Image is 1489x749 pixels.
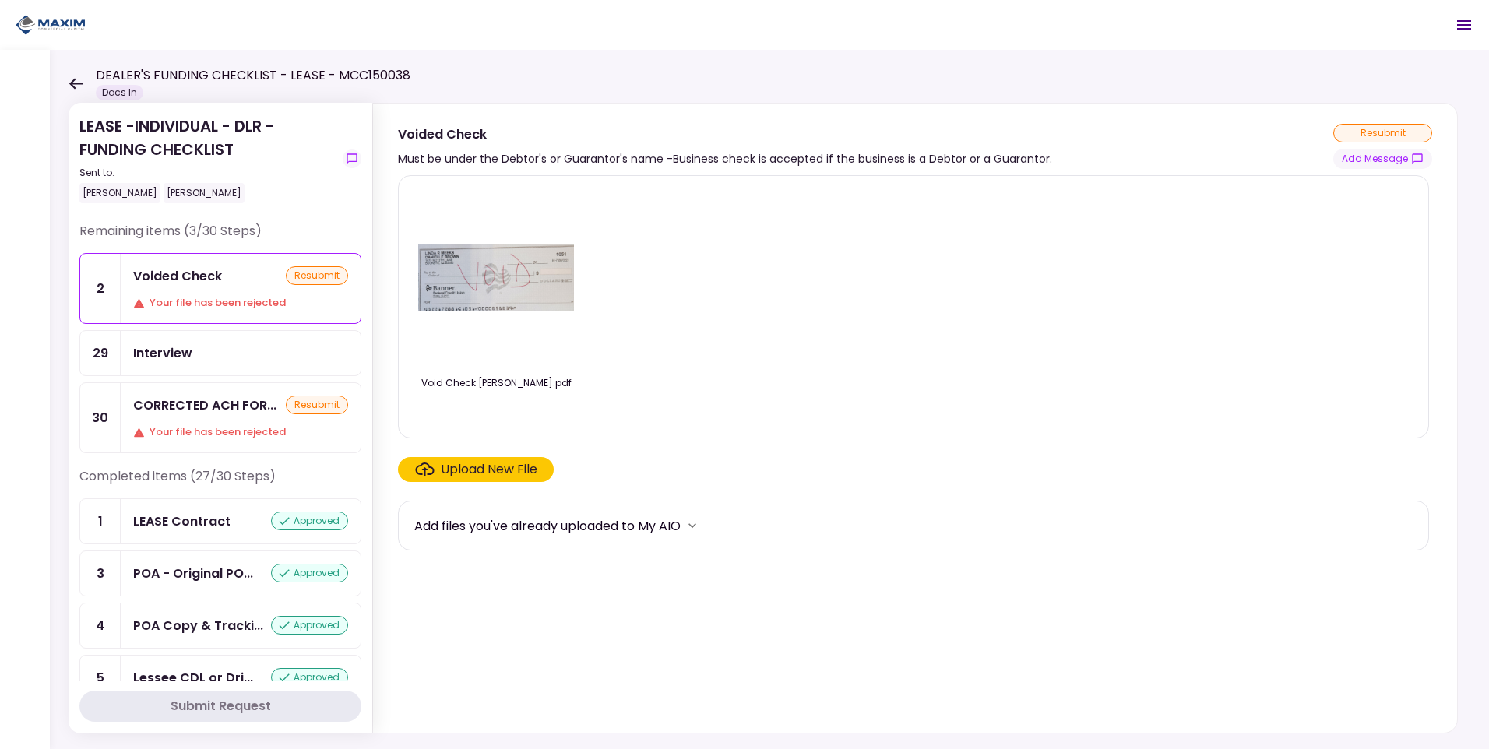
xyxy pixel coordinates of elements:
[133,396,276,415] div: CORRECTED ACH FORM - via DocuSign
[414,376,578,390] div: Void Check Linda R Meeks.pdf
[79,114,336,203] div: LEASE -INDIVIDUAL - DLR - FUNDING CHECKLIST
[80,551,121,596] div: 3
[79,467,361,498] div: Completed items (27/30 Steps)
[398,125,1052,144] div: Voided Check
[271,616,348,635] div: approved
[441,460,537,479] div: Upload New File
[1333,124,1432,142] div: resubmit
[79,691,361,722] button: Submit Request
[271,564,348,582] div: approved
[79,222,361,253] div: Remaining items (3/30 Steps)
[80,603,121,648] div: 4
[79,166,336,180] div: Sent to:
[1333,149,1432,169] button: show-messages
[79,183,160,203] div: [PERSON_NAME]
[133,343,192,363] div: Interview
[398,457,554,482] span: Click here to upload the required document
[79,603,361,649] a: 4POA Copy & Tracking Receiptapproved
[372,103,1458,733] div: Voided CheckMust be under the Debtor's or Guarantor's name -Business check is accepted if the bus...
[286,266,348,285] div: resubmit
[80,656,121,700] div: 5
[164,183,245,203] div: [PERSON_NAME]
[171,697,271,716] div: Submit Request
[343,149,361,168] button: show-messages
[414,516,681,536] div: Add files you've already uploaded to My AIO
[80,499,121,543] div: 1
[133,512,231,531] div: LEASE Contract
[271,512,348,530] div: approved
[79,498,361,544] a: 1LEASE Contractapproved
[79,655,361,701] a: 5Lessee CDL or Driver Licenseapproved
[133,668,253,687] div: Lessee CDL or Driver License
[80,254,121,323] div: 2
[79,253,361,324] a: 2Voided CheckresubmitYour file has been rejected
[133,295,348,311] div: Your file has been rejected
[286,396,348,414] div: resubmit
[80,383,121,452] div: 30
[681,514,704,537] button: more
[133,266,222,286] div: Voided Check
[79,382,361,453] a: 30CORRECTED ACH FORM - via DocuSignresubmitYour file has been rejected
[16,13,86,37] img: Partner icon
[96,66,410,85] h1: DEALER'S FUNDING CHECKLIST - LEASE - MCC150038
[133,424,348,440] div: Your file has been rejected
[96,85,143,100] div: Docs In
[79,550,361,596] a: 3POA - Original POA (not CA or GA)approved
[133,616,263,635] div: POA Copy & Tracking Receipt
[398,149,1052,168] div: Must be under the Debtor's or Guarantor's name -Business check is accepted if the business is a D...
[133,564,253,583] div: POA - Original POA (not CA or GA)
[271,668,348,687] div: approved
[80,331,121,375] div: 29
[79,330,361,376] a: 29Interview
[1445,6,1483,44] button: Open menu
